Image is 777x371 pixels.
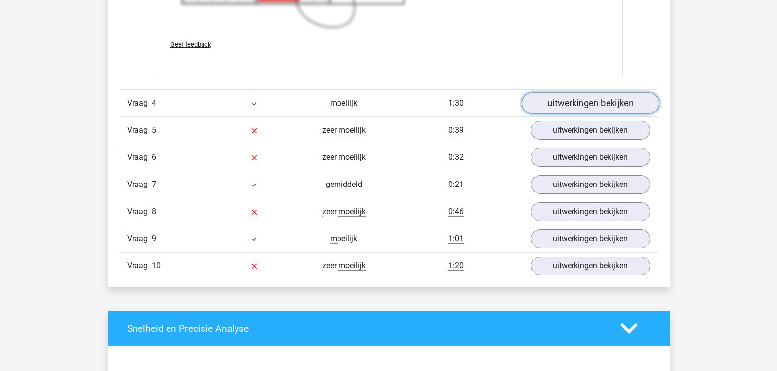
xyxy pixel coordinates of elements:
span: zeer moeilijk [322,261,366,271]
span: 0:39 [448,125,464,135]
span: Vraag [127,179,152,190]
a: uitwerkingen bekijken [531,229,650,248]
span: Vraag [127,260,152,272]
span: Vraag [127,233,152,245]
span: 0:21 [448,180,464,189]
span: 6 [152,152,156,162]
span: zeer moeilijk [322,125,366,135]
a: uitwerkingen bekijken [531,121,650,140]
span: moeilijk [330,98,357,108]
span: zeer moeilijk [322,207,366,217]
span: moeilijk [330,234,357,244]
a: uitwerkingen bekijken [531,175,650,194]
span: 9 [152,234,156,243]
span: Vraag [127,124,152,136]
span: Vraag [127,206,152,218]
span: 1:30 [448,98,464,108]
span: 1:01 [448,234,464,244]
span: 0:32 [448,152,464,162]
a: uitwerkingen bekijken [521,92,659,114]
a: uitwerkingen bekijken [531,148,650,167]
a: uitwerkingen bekijken [531,257,650,275]
span: Vraag [127,97,152,109]
span: 5 [152,125,156,135]
span: Vraag [127,151,152,163]
span: Geef feedback [170,41,211,48]
span: 1:20 [448,261,464,271]
span: gemiddeld [326,180,362,189]
span: 0:46 [448,207,464,217]
span: 10 [152,261,161,270]
span: zeer moeilijk [322,152,366,162]
a: uitwerkingen bekijken [531,202,650,221]
h4: Snelheid en Precisie Analyse [127,323,606,334]
span: 8 [152,207,156,216]
span: 7 [152,180,156,189]
span: 4 [152,98,156,108]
